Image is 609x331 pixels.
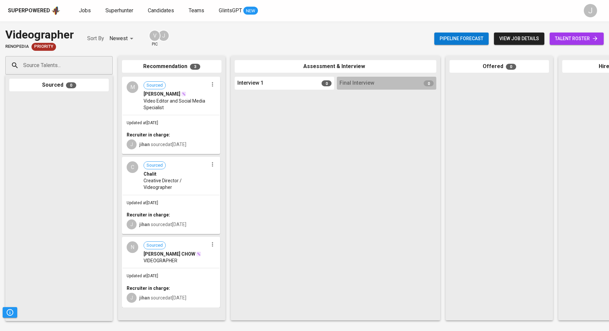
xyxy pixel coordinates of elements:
div: M [127,81,138,93]
span: talent roster [555,35,598,43]
span: Video Editor and Social Media Specialist [144,98,208,111]
div: pic [149,30,160,47]
span: [PERSON_NAME] CHOW [144,251,195,257]
span: view job details [499,35,539,43]
a: talent roster [550,33,604,45]
span: Updated at [DATE] [127,121,158,125]
div: MSourced[PERSON_NAME]Video Editor and Social Media SpecialistUpdated at[DATE]Recruiter in charge:... [122,77,220,154]
div: J [127,219,137,229]
span: Final Interview [339,79,374,87]
a: Superpoweredapp logo [8,6,60,16]
span: 0 [322,80,332,86]
span: Chalit [144,171,156,177]
span: Superhunter [105,7,133,14]
a: GlintsGPT NEW [219,7,258,15]
span: [PERSON_NAME] [144,91,180,97]
span: 0 [424,80,434,86]
span: 0 [66,82,76,88]
button: Open [109,65,110,66]
div: Offered [450,60,549,73]
div: Videographer [5,27,74,43]
div: Newest [109,33,136,45]
button: Pipeline forecast [434,33,489,45]
span: 0 [506,64,516,70]
div: Sourced [9,79,109,92]
div: Superpowered [8,7,50,15]
a: Teams [189,7,206,15]
div: J [127,139,137,149]
b: Recruiter in charge: [127,286,170,291]
div: J [127,293,137,303]
span: Sourced [144,82,165,89]
span: sourced at [DATE] [139,295,186,300]
span: Sourced [144,242,165,249]
img: magic_wand.svg [181,91,186,97]
span: Creative Director / Videographer [144,177,208,191]
span: Candidates [148,7,174,14]
span: Priority [31,43,56,50]
span: 3 [190,64,200,70]
span: Jobs [79,7,91,14]
span: Interview 1 [237,79,264,87]
b: Recruiter in charge: [127,132,170,137]
a: Jobs [79,7,92,15]
span: VIDEOGRAPHER [144,257,177,264]
img: magic_wand.svg [196,251,201,257]
span: Sourced [144,162,165,169]
b: jihan [139,222,150,227]
p: Newest [109,35,128,42]
div: New Job received from Demand Team [31,43,56,51]
b: Recruiter in charge: [127,212,170,217]
div: N [127,241,138,253]
span: Updated at [DATE] [127,274,158,278]
span: renopedia [5,43,29,50]
div: J [584,4,597,17]
button: Pipeline Triggers [3,307,17,318]
b: jihan [139,142,150,147]
span: Updated at [DATE] [127,201,158,205]
a: Candidates [148,7,175,15]
div: C [127,161,138,173]
span: Teams [189,7,204,14]
span: sourced at [DATE] [139,142,186,147]
button: view job details [494,33,544,45]
div: Assessment & Interview [235,60,436,73]
b: jihan [139,295,150,300]
span: GlintsGPT [219,7,242,14]
div: CSourcedChalitCreative Director / VideographerUpdated at[DATE]Recruiter in charge:Jjihan sourceda... [122,157,220,234]
div: NSourced[PERSON_NAME] CHOWVIDEOGRAPHERUpdated at[DATE]Recruiter in charge:Jjihan sourcedat[DATE] [122,237,220,307]
div: Recommendation [122,60,221,73]
span: NEW [243,8,258,14]
span: sourced at [DATE] [139,222,186,227]
img: app logo [51,6,60,16]
div: J [158,30,169,41]
div: V [149,30,160,41]
p: Sort By [87,35,104,42]
a: Superhunter [105,7,135,15]
span: Pipeline forecast [440,35,483,43]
